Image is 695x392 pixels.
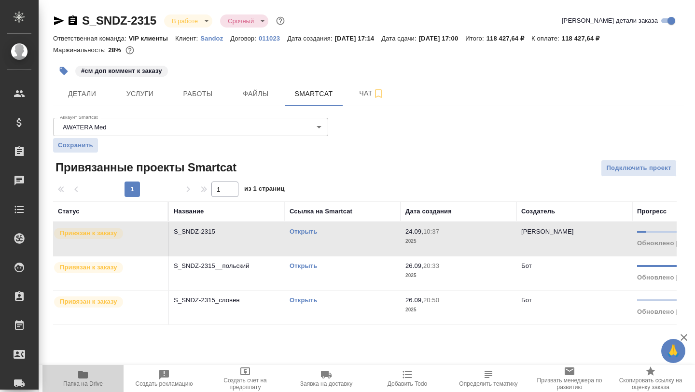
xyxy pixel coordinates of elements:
a: Открыть [290,262,317,269]
button: Добавить Todo [367,365,448,392]
p: S_SNDZ-2315__польский [174,261,280,271]
span: см доп коммент к заказу [74,66,169,74]
svg: Подписаться [373,88,384,99]
span: [PERSON_NAME] детали заказа [562,16,658,26]
span: 🙏 [665,341,681,361]
a: 011023 [259,34,287,42]
p: [DATE] 17:14 [335,35,382,42]
span: Работы [175,88,221,100]
a: Открыть [290,228,317,235]
p: 24.09, [405,228,423,235]
p: [DATE] 17:00 [419,35,466,42]
button: Добавить тэг [53,60,74,82]
button: 🙏 [661,339,685,363]
p: 118 427,64 ₽ [486,35,531,42]
p: 28% [108,46,123,54]
button: Скопировать ссылку [67,15,79,27]
p: К оплате: [531,35,562,42]
p: Договор: [230,35,259,42]
button: AWATERA Med [60,123,110,131]
button: Призвать менеджера по развитию [529,365,610,392]
span: Smartcat [291,88,337,100]
div: Ссылка на Smartcat [290,207,352,216]
p: 2025 [405,305,512,315]
button: Доп статусы указывают на важность/срочность заказа [274,14,287,27]
button: Срочный [225,17,257,25]
p: 26.09, [405,296,423,304]
button: Скопировать ссылку на оценку заказа [610,365,691,392]
p: Клиент: [175,35,200,42]
div: Создатель [521,207,555,216]
button: Подключить проект [601,160,677,177]
p: Sandoz [200,35,230,42]
button: Определить тематику [448,365,529,392]
button: Скопировать ссылку для ЯМессенджера [53,15,65,27]
p: Дата сдачи: [381,35,418,42]
span: Сохранить [58,140,93,150]
div: В работе [220,14,268,28]
p: Дата создания: [287,35,334,42]
p: 20:50 [423,296,439,304]
button: Создать рекламацию [124,365,205,392]
p: 2025 [405,237,512,246]
div: В работе [164,14,212,28]
div: AWATERA Med [53,118,328,136]
div: Статус [58,207,80,216]
button: Создать счет на предоплату [205,365,286,392]
a: Открыть [290,296,317,304]
span: Добавить Todo [388,380,427,387]
span: Заявка на доставку [300,380,352,387]
span: Привязанные проекты Smartcat [53,160,236,175]
span: Призвать менеджера по развитию [535,377,604,391]
div: Прогресс [637,207,667,216]
span: Создать рекламацию [136,380,193,387]
p: Маржинальность: [53,46,108,54]
span: Папка на Drive [63,380,103,387]
p: S_SNDZ-2315_словен [174,295,280,305]
a: S_SNDZ-2315 [82,14,156,27]
span: Скопировать ссылку на оценку заказа [616,377,685,391]
p: 118 427,64 ₽ [562,35,607,42]
p: Привязан к заказу [60,263,117,272]
p: VIP клиенты [129,35,175,42]
p: 2025 [405,271,512,280]
p: 011023 [259,35,287,42]
p: 10:37 [423,228,439,235]
a: Sandoz [200,34,230,42]
button: Заявка на доставку [286,365,367,392]
p: Бот [521,262,532,269]
button: Папка на Drive [42,365,124,392]
span: Файлы [233,88,279,100]
p: Привязан к заказу [60,297,117,307]
span: из 1 страниц [244,183,285,197]
p: #см доп коммент к заказу [81,66,162,76]
button: 70599.43 RUB; [124,44,136,56]
div: Дата создания [405,207,452,216]
p: 26.09, [405,262,423,269]
span: Детали [59,88,105,100]
p: Итого: [465,35,486,42]
p: Ответственная команда: [53,35,129,42]
span: Создать счет на предоплату [210,377,280,391]
span: Услуги [117,88,163,100]
span: Определить тематику [459,380,517,387]
p: [PERSON_NAME] [521,228,574,235]
p: S_SNDZ-2315 [174,227,280,237]
p: Привязан к заказу [60,228,117,238]
div: Название [174,207,204,216]
p: Бот [521,296,532,304]
span: Подключить проект [606,163,671,174]
span: Чат [348,87,395,99]
button: В работе [169,17,201,25]
p: 20:33 [423,262,439,269]
button: Сохранить [53,138,98,153]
